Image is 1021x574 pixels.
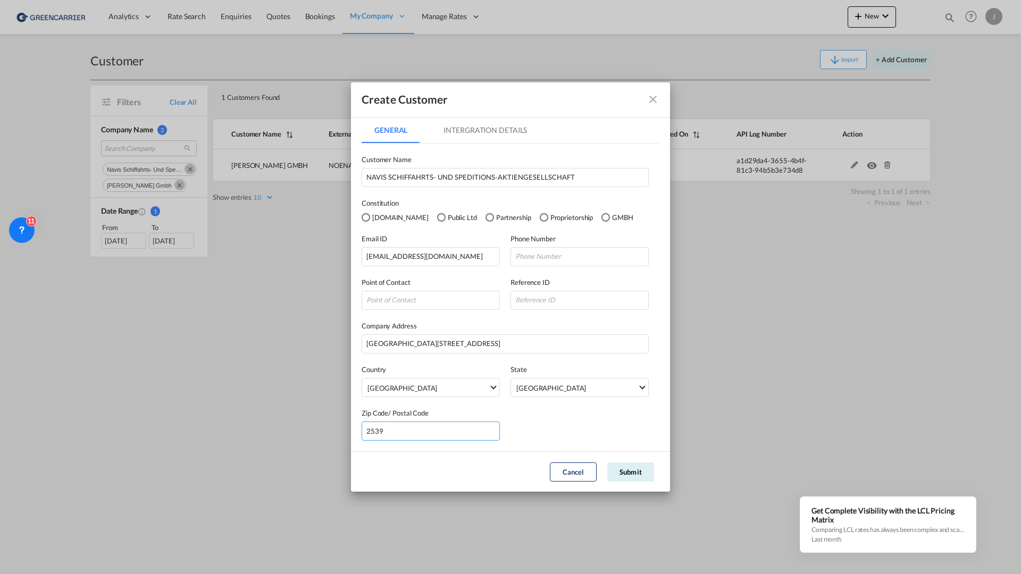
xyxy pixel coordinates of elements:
button: Cancel [550,462,597,482]
label: Zip Code/ Postal Code [362,408,500,418]
input: Phone Number [510,247,649,266]
input: BILLHORNER KANALSTRASSE 69 [362,334,649,353]
button: icon-close fg-AAA8AD [642,89,664,110]
md-icon: icon-close fg-AAA8AD [647,93,659,106]
label: Email ID [362,233,500,244]
md-radio-button: Proprietorship [540,212,593,223]
md-radio-button: Public Ltd [437,212,477,223]
input: Postal code [362,421,500,441]
md-radio-button: Partnership [486,212,531,223]
input: SSZ@navis-ag.com [362,247,500,266]
label: Country [362,364,500,375]
button: Submit [607,462,654,482]
md-select: {{(ctrl.parent.shipperInfo.viewShipper && !ctrl.parent.shipperInfo.country) ? 'N/A' : 'Choose Cou... [362,378,500,397]
label: Customer Name [362,154,649,165]
div: [GEOGRAPHIC_DATA] [516,384,586,392]
md-tab-item: General [362,117,420,143]
md-dialog: GeneralIntergration Details ... [351,82,670,492]
md-select: {{(ctrl.parent.shipperInfo.viewShipper && !ctrl.parent.shipperInfo.state) ? 'N/A' : 'State' }}: H... [510,378,649,397]
input: Customer name [362,168,649,187]
label: State [510,364,649,375]
label: Reference ID [510,277,649,288]
div: Create Customer [362,92,448,106]
label: Constitution [362,198,659,208]
md-pagination-wrapper: Use the left and right arrow keys to navigate between tabs [362,117,550,143]
label: Phone Number [510,233,649,244]
md-radio-button: Pvt.Ltd [362,212,429,223]
input: Reference ID [510,291,649,310]
label: Point of Contact [362,277,500,288]
md-tab-item: Intergration Details [431,117,540,143]
md-radio-button: GMBH [601,212,633,223]
label: Company Address [362,320,649,331]
input: Point of Contact [362,291,500,310]
div: [GEOGRAPHIC_DATA] [367,384,437,392]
